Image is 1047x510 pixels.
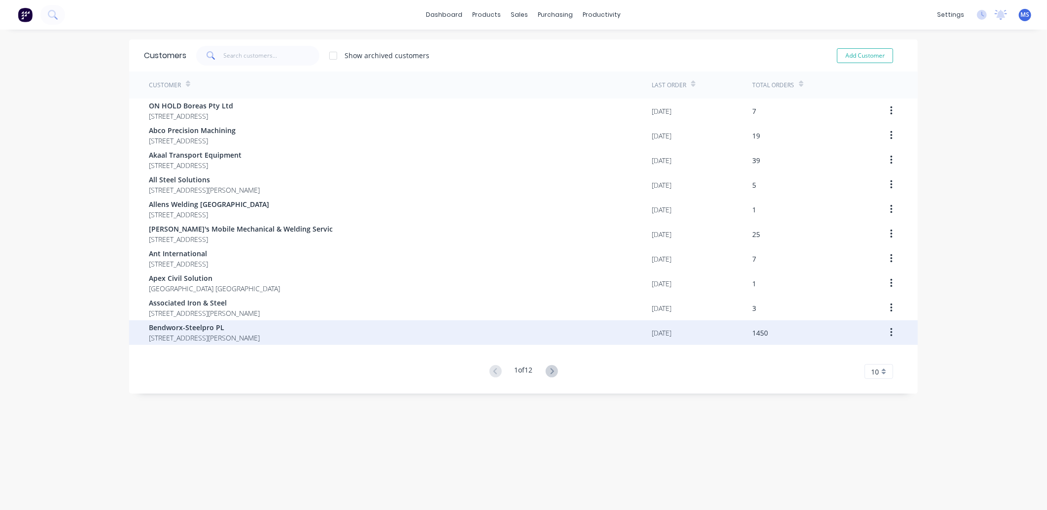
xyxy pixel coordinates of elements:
div: products [468,7,506,22]
span: Abco Precision Machining [149,125,236,136]
span: All Steel Solutions [149,174,260,185]
div: purchasing [533,7,578,22]
span: 10 [871,367,879,377]
div: Customer [149,81,181,90]
div: Show archived customers [345,50,429,61]
div: 1 of 12 [515,365,533,379]
div: [DATE] [652,229,671,239]
div: [DATE] [652,204,671,215]
div: 7 [752,106,756,116]
img: Factory [18,7,33,22]
input: Search customers... [224,46,320,66]
span: MS [1021,10,1030,19]
div: 5 [752,180,756,190]
div: Customers [144,50,186,62]
span: [STREET_ADDRESS] [149,111,233,121]
div: 25 [752,229,760,239]
span: [STREET_ADDRESS][PERSON_NAME] [149,308,260,318]
span: [STREET_ADDRESS] [149,160,242,170]
span: [STREET_ADDRESS] [149,234,333,244]
div: [DATE] [652,328,671,338]
div: 1450 [752,328,768,338]
span: [PERSON_NAME]'s Mobile Mechanical & Welding Servic [149,224,333,234]
span: Apex Civil Solution [149,273,280,283]
button: Add Customer [837,48,893,63]
span: ON HOLD Boreas Pty Ltd [149,101,233,111]
div: [DATE] [652,131,671,141]
div: sales [506,7,533,22]
span: Bendworx-Steelpro PL [149,322,260,333]
span: Allens Welding [GEOGRAPHIC_DATA] [149,199,269,209]
div: 1 [752,204,756,215]
div: [DATE] [652,155,671,166]
div: 7 [752,254,756,264]
span: [STREET_ADDRESS] [149,259,208,269]
div: Total Orders [752,81,794,90]
div: productivity [578,7,626,22]
span: [STREET_ADDRESS][PERSON_NAME] [149,333,260,343]
span: Akaal Transport Equipment [149,150,242,160]
div: [DATE] [652,254,671,264]
div: 39 [752,155,760,166]
div: 3 [752,303,756,313]
div: [DATE] [652,180,671,190]
span: Associated Iron & Steel [149,298,260,308]
div: Last Order [652,81,686,90]
a: dashboard [421,7,468,22]
div: settings [932,7,969,22]
span: [GEOGRAPHIC_DATA] [GEOGRAPHIC_DATA] [149,283,280,294]
span: Ant International [149,248,208,259]
span: [STREET_ADDRESS] [149,136,236,146]
span: [STREET_ADDRESS][PERSON_NAME] [149,185,260,195]
div: [DATE] [652,278,671,289]
div: 19 [752,131,760,141]
div: [DATE] [652,303,671,313]
div: [DATE] [652,106,671,116]
div: 1 [752,278,756,289]
span: [STREET_ADDRESS] [149,209,269,220]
